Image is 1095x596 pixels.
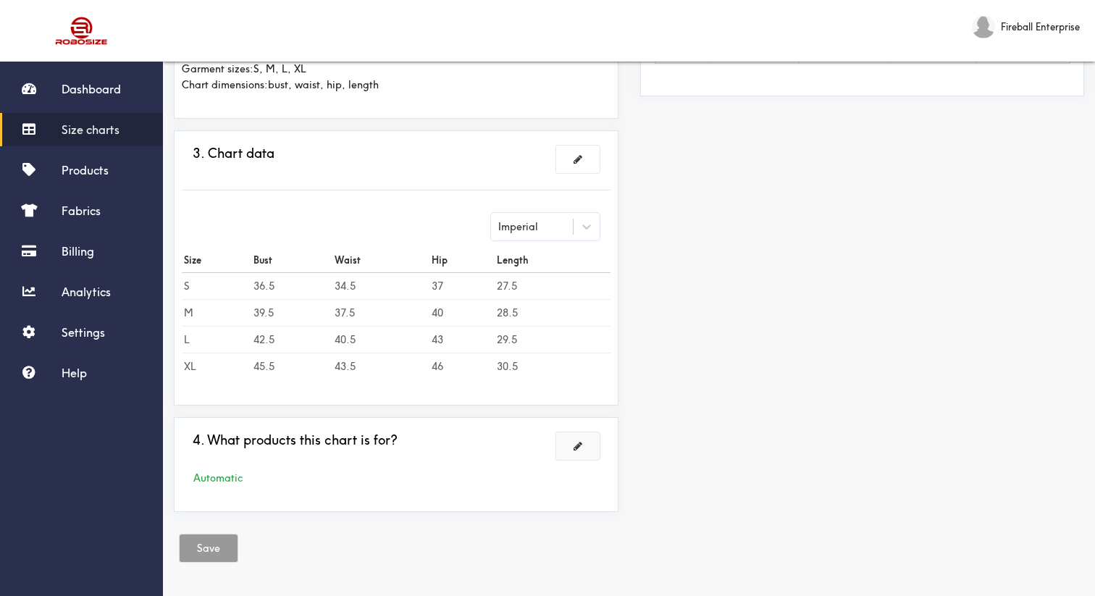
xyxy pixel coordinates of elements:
th: Size [182,248,251,273]
td: 40 [429,299,495,326]
b: M [184,306,193,319]
b: L [184,333,190,346]
td: 28.5 [495,299,611,326]
td: 29.5 [495,326,611,353]
td: 39.5 [251,299,332,326]
img: tab_domain_overview_orange.svg [39,84,51,96]
span: Fabrics [62,203,101,218]
td: 37.5 [332,299,429,326]
td: 46 [429,353,495,379]
span: Fireball Enterprise [1001,19,1080,35]
td: 37 [429,272,495,299]
span: Dashboard [62,82,121,96]
b: XL [184,360,196,373]
div: Domain Overview [55,85,130,95]
img: Robosize [28,11,136,51]
div: Automatic [182,470,611,486]
th: Length [495,248,611,273]
td: 30.5 [495,353,611,379]
span: Billing [62,244,94,259]
img: website_grey.svg [23,38,35,49]
th: Waist [332,248,429,273]
td: 36.5 [251,272,332,299]
img: Fireball Enterprise [972,15,995,38]
span: Settings [62,325,105,340]
th: Hip [429,248,495,273]
td: 43 [429,326,495,353]
span: Help [62,366,87,380]
td: 34.5 [332,272,429,299]
h3: 3. Chart data [193,146,274,161]
div: v 4.0.25 [41,23,71,35]
div: Keywords by Traffic [160,85,244,95]
td: 45.5 [251,353,332,379]
h3: 4. What products this chart is for? [193,432,398,448]
button: Save [180,534,238,562]
span: Products [62,163,109,177]
img: logo_orange.svg [23,23,35,35]
td: 27.5 [495,272,611,299]
span: Size charts [62,122,119,137]
div: Garment sizes: S, M, L, XL Chart dimensions: bust, waist, hip, length [182,50,611,104]
div: Domain: [DOMAIN_NAME] [38,38,159,49]
b: S [184,280,190,293]
div: Imperial [498,219,538,235]
td: 42.5 [251,326,332,353]
th: Bust [251,248,332,273]
td: 40.5 [332,326,429,353]
span: Analytics [62,285,111,299]
img: tab_keywords_by_traffic_grey.svg [144,84,156,96]
td: 43.5 [332,353,429,379]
